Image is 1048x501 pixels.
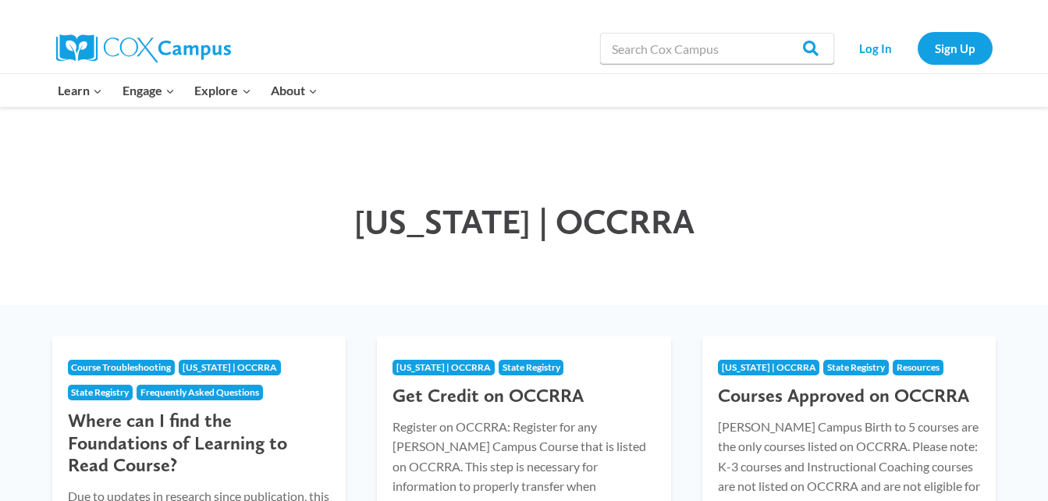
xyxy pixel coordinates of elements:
input: Search Cox Campus [600,33,834,64]
span: Explore [194,80,250,101]
nav: Secondary Navigation [842,32,993,64]
span: [US_STATE] | OCCRRA [722,361,816,373]
span: Learn [58,80,102,101]
span: Course Troubleshooting [71,361,171,373]
span: [US_STATE] | OCCRRA [354,201,695,242]
span: About [271,80,318,101]
span: State Registry [503,361,560,373]
span: State Registry [71,386,129,398]
h3: Where can I find the Foundations of Learning to Read Course? [68,410,331,477]
span: State Registry [827,361,885,373]
span: Resources [897,361,940,373]
span: Engage [123,80,175,101]
span: [US_STATE] | OCCRRA [183,361,277,373]
h3: Get Credit on OCCRRA [393,385,655,407]
nav: Primary Navigation [48,74,328,107]
a: Sign Up [918,32,993,64]
span: Frequently Asked Questions [140,386,259,398]
img: Cox Campus [56,34,231,62]
a: Log In [842,32,910,64]
h3: Courses Approved on OCCRRA [718,385,981,407]
span: [US_STATE] | OCCRRA [396,361,491,373]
